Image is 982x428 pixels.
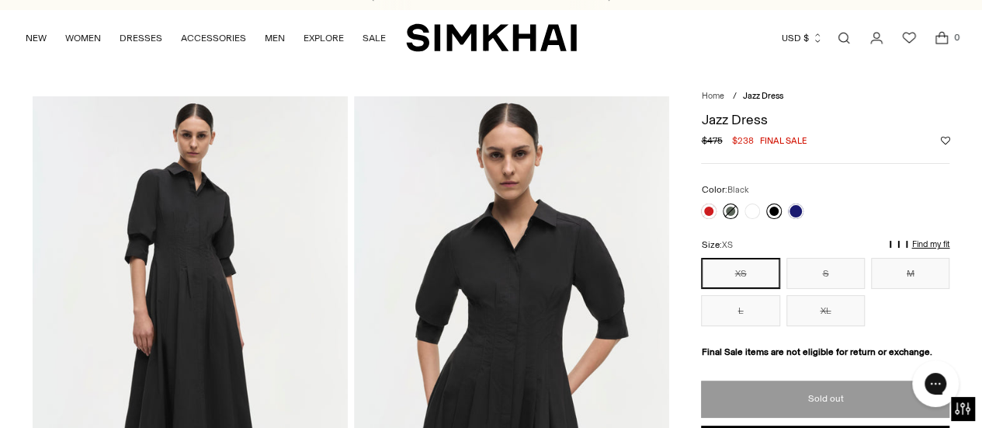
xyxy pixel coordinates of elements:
a: Wishlist [894,23,925,54]
iframe: Gorgias live chat messenger [904,355,966,412]
span: Black [727,185,748,195]
button: M [871,258,949,289]
button: XS [701,258,779,289]
a: NEW [26,21,47,55]
div: / [732,90,736,103]
a: SALE [363,21,386,55]
button: XL [786,295,865,326]
span: $238 [731,134,753,148]
a: Open cart modal [926,23,957,54]
a: MEN [265,21,285,55]
label: Size: [701,238,732,252]
button: L [701,295,779,326]
span: Jazz Dress [742,91,782,101]
button: USD $ [782,21,823,55]
button: S [786,258,865,289]
span: 0 [949,30,963,44]
a: Home [701,91,723,101]
a: SIMKHAI [406,23,577,53]
a: Open search modal [828,23,859,54]
a: EXPLORE [304,21,344,55]
s: $475 [701,134,722,148]
a: Go to the account page [861,23,892,54]
iframe: Sign Up via Text for Offers [12,369,156,416]
a: DRESSES [120,21,162,55]
button: Add to Wishlist [940,136,949,145]
h1: Jazz Dress [701,113,949,127]
label: Color: [701,183,748,197]
a: ACCESSORIES [181,21,246,55]
a: WOMEN [65,21,101,55]
nav: breadcrumbs [701,90,949,103]
strong: Final Sale items are not eligible for return or exchange. [701,346,932,357]
span: XS [721,240,732,250]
